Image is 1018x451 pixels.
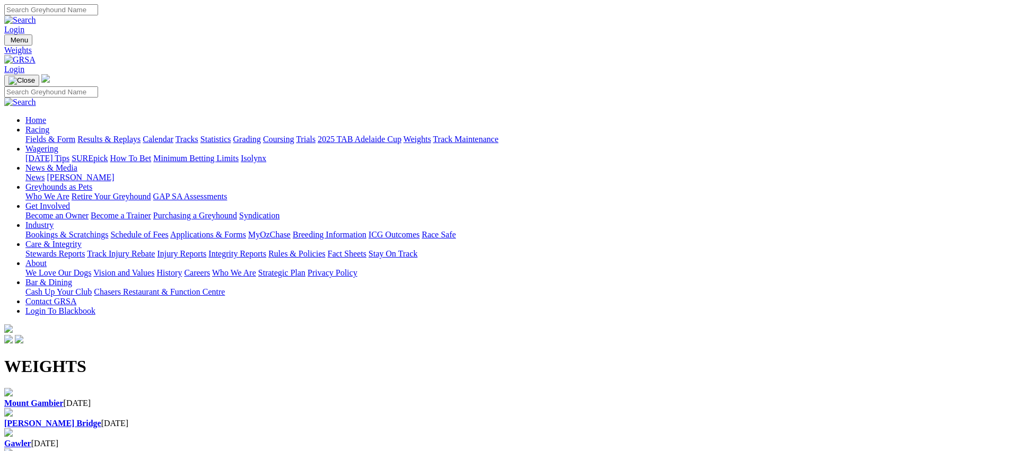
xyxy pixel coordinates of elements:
[4,439,1014,448] div: [DATE]
[433,135,498,144] a: Track Maintenance
[4,34,32,46] button: Toggle navigation
[368,230,419,239] a: ICG Outcomes
[263,135,294,144] a: Coursing
[4,419,1014,428] div: [DATE]
[328,249,366,258] a: Fact Sheets
[248,230,291,239] a: MyOzChase
[153,211,237,220] a: Purchasing a Greyhound
[318,135,401,144] a: 2025 TAB Adelaide Cup
[4,439,31,448] a: Gawler
[157,249,206,258] a: Injury Reports
[403,135,431,144] a: Weights
[170,230,246,239] a: Applications & Forms
[153,192,227,201] a: GAP SA Assessments
[422,230,455,239] a: Race Safe
[4,86,98,98] input: Search
[11,36,28,44] span: Menu
[4,4,98,15] input: Search
[25,287,92,296] a: Cash Up Your Club
[110,154,152,163] a: How To Bet
[93,268,154,277] a: Vision and Values
[87,249,155,258] a: Track Injury Rebate
[72,154,108,163] a: SUREpick
[25,125,49,134] a: Racing
[143,135,173,144] a: Calendar
[25,154,1014,163] div: Wagering
[25,220,54,229] a: Industry
[296,135,315,144] a: Trials
[94,287,225,296] a: Chasers Restaurant & Function Centre
[25,135,75,144] a: Fields & Form
[25,163,77,172] a: News & Media
[25,230,108,239] a: Bookings & Scratchings
[4,399,64,408] a: Mount Gambier
[25,268,91,277] a: We Love Our Dogs
[4,335,13,343] img: facebook.svg
[156,268,182,277] a: History
[47,173,114,182] a: [PERSON_NAME]
[153,154,239,163] a: Minimum Betting Limits
[25,259,47,268] a: About
[233,135,261,144] a: Grading
[4,25,24,34] a: Login
[4,65,24,74] a: Login
[4,324,13,333] img: logo-grsa-white.png
[4,388,13,396] img: file-red.svg
[25,230,1014,240] div: Industry
[258,268,305,277] a: Strategic Plan
[4,75,39,86] button: Toggle navigation
[25,211,1014,220] div: Get Involved
[25,192,69,201] a: Who We Are
[25,201,70,210] a: Get Involved
[200,135,231,144] a: Statistics
[25,135,1014,144] div: Racing
[175,135,198,144] a: Tracks
[241,154,266,163] a: Isolynx
[4,98,36,107] img: Search
[25,240,82,249] a: Care & Integrity
[25,173,1014,182] div: News & Media
[41,74,50,83] img: logo-grsa-white.png
[4,419,101,428] a: [PERSON_NAME] Bridge
[25,278,72,287] a: Bar & Dining
[212,268,256,277] a: Who We Are
[4,357,1014,376] h1: WEIGHTS
[110,230,168,239] a: Schedule of Fees
[25,306,95,315] a: Login To Blackbook
[368,249,417,258] a: Stay On Track
[4,408,13,417] img: file-red.svg
[25,154,69,163] a: [DATE] Tips
[8,76,35,85] img: Close
[268,249,326,258] a: Rules & Policies
[25,116,46,125] a: Home
[77,135,141,144] a: Results & Replays
[25,249,85,258] a: Stewards Reports
[4,428,13,437] img: file-red.svg
[208,249,266,258] a: Integrity Reports
[25,182,92,191] a: Greyhounds as Pets
[25,268,1014,278] div: About
[4,46,1014,55] a: Weights
[239,211,279,220] a: Syndication
[72,192,151,201] a: Retire Your Greyhound
[4,55,36,65] img: GRSA
[25,173,45,182] a: News
[184,268,210,277] a: Careers
[293,230,366,239] a: Breeding Information
[91,211,151,220] a: Become a Trainer
[25,192,1014,201] div: Greyhounds as Pets
[15,335,23,343] img: twitter.svg
[4,399,1014,408] div: [DATE]
[4,15,36,25] img: Search
[25,144,58,153] a: Wagering
[25,249,1014,259] div: Care & Integrity
[25,211,89,220] a: Become an Owner
[25,287,1014,297] div: Bar & Dining
[25,297,76,306] a: Contact GRSA
[308,268,357,277] a: Privacy Policy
